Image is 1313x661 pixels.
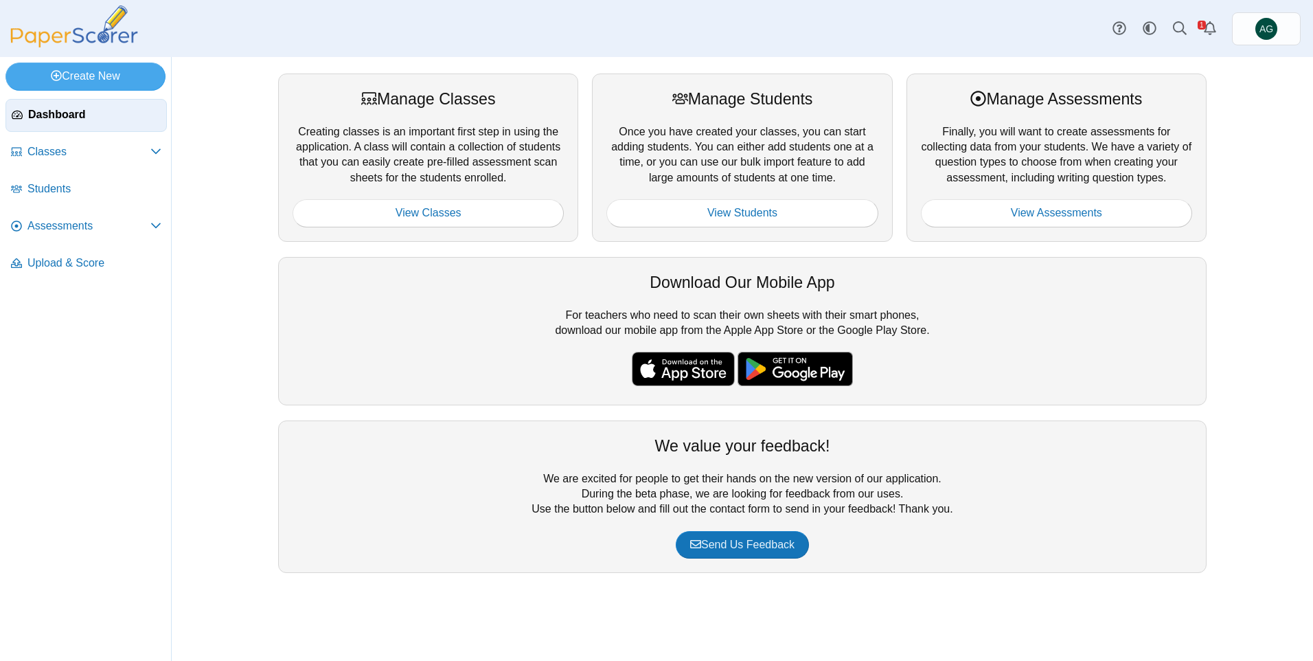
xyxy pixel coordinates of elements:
a: Upload & Score [5,247,167,280]
div: For teachers who need to scan their own sheets with their smart phones, download our mobile app f... [278,257,1207,405]
span: Assessments [27,219,150,234]
a: View Students [606,199,878,227]
span: Dashboard [28,107,161,122]
img: PaperScorer [5,5,143,47]
span: Students [27,181,161,197]
a: Dashboard [5,99,167,132]
span: Asena Goren [1255,18,1277,40]
div: We are excited for people to get their hands on the new version of our application. During the be... [278,421,1207,573]
div: Creating classes is an important first step in using the application. A class will contain a coll... [278,74,578,241]
a: Assessments [5,210,167,243]
a: Create New [5,63,165,90]
a: PaperScorer [5,38,143,49]
div: Manage Students [606,88,878,110]
a: View Classes [293,199,564,227]
img: apple-store-badge.svg [632,352,735,386]
div: Finally, you will want to create assessments for collecting data from your students. We have a va... [906,74,1207,241]
span: Send Us Feedback [690,539,795,550]
div: Manage Classes [293,88,564,110]
div: We value your feedback! [293,435,1192,457]
span: Asena Goren [1259,24,1273,34]
a: Alerts [1195,14,1225,44]
span: Upload & Score [27,256,161,271]
a: Send Us Feedback [676,531,809,559]
div: Download Our Mobile App [293,271,1192,293]
span: Classes [27,144,150,159]
a: Classes [5,136,167,169]
a: Students [5,173,167,206]
a: Asena Goren [1232,12,1301,45]
a: View Assessments [921,199,1192,227]
div: Manage Assessments [921,88,1192,110]
img: google-play-badge.png [738,352,853,386]
div: Once you have created your classes, you can start adding students. You can either add students on... [592,74,892,241]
